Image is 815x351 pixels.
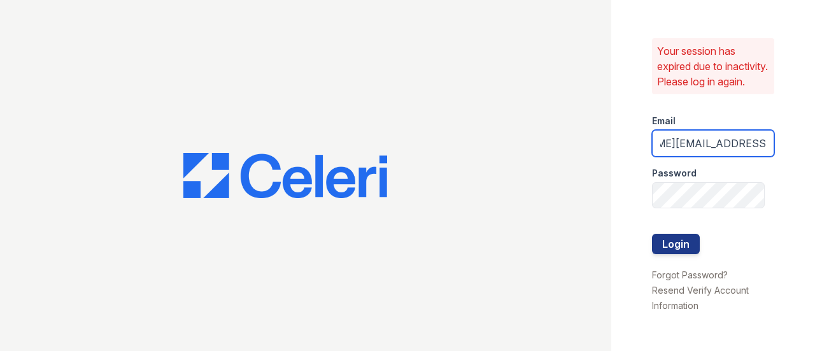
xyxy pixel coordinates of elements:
label: Password [652,167,697,180]
label: Email [652,115,676,127]
img: CE_Logo_Blue-a8612792a0a2168367f1c8372b55b34899dd931a85d93a1a3d3e32e68fde9ad4.png [183,153,387,199]
a: Resend Verify Account Information [652,285,749,311]
p: Your session has expired due to inactivity. Please log in again. [657,43,769,89]
button: Login [652,234,700,254]
a: Forgot Password? [652,269,728,280]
